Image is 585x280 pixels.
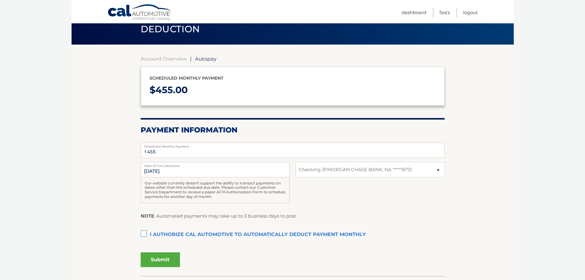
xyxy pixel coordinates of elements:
a: Cal Automotive [107,4,172,22]
strong: NOTE [141,213,154,219]
button: Submit [141,252,180,267]
a: Logout [463,7,478,18]
span: | [190,56,192,62]
a: FAQ's [439,7,450,18]
label: Scheduled Monthly Payment [141,143,445,148]
label: Date of First Deduction [141,162,290,167]
div: Our website currently doesn't support the ability to transact payments on dates other than the sc... [141,177,290,203]
span: 455.00 [155,84,188,96]
p: : Automated payments may take up to 3 business days to post. [141,212,297,220]
span: $ [142,144,148,158]
label: I authorize cal automotive to automatically deduct payment monthly [141,229,445,241]
a: Account Overview [141,56,187,62]
p: Scheduled monthly payment [150,74,436,82]
h2: Payment Information [141,125,445,135]
span: Enroll in automatic recurring monthly payment deduction [141,14,415,35]
input: Payment Amount [141,143,445,158]
input: Payment Date [141,162,290,177]
span: Autopay [195,56,216,62]
p: $ [150,82,436,98]
a: Dashboard [402,7,426,18]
